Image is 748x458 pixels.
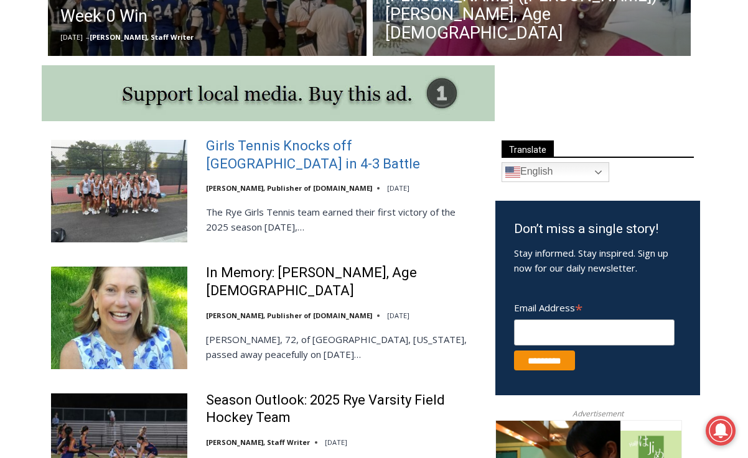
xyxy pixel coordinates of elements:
[4,128,122,175] span: Open Tues. - Sun. [PHONE_NUMBER]
[387,183,409,193] time: [DATE]
[514,295,675,318] label: Email Address
[505,165,520,180] img: en
[206,311,372,320] a: [PERSON_NAME], Publisher of [DOMAIN_NAME]
[206,264,479,300] a: In Memory: [PERSON_NAME], Age [DEMOGRAPHIC_DATA]
[42,65,495,121] img: support local media, buy this ad
[206,183,372,193] a: [PERSON_NAME], Publisher of [DOMAIN_NAME]
[206,392,479,427] a: Season Outlook: 2025 Rye Varsity Field Hockey Team
[325,124,577,152] span: Intern @ [DOMAIN_NAME]
[514,219,681,239] h3: Don’t miss a single story!
[560,408,636,419] span: Advertisement
[51,140,187,242] img: Girls Tennis Knocks off Mamaroneck in 4-3 Battle
[514,245,681,275] p: Stay informed. Stay inspired. Sign up now for our daily newsletter.
[60,32,83,42] time: [DATE]
[128,78,183,149] div: Located at [STREET_ADDRESS][PERSON_NAME]
[314,1,588,121] div: "I learned about the history of a place I’d honestly never considered even as a resident of [GEOG...
[206,437,310,447] a: [PERSON_NAME], Staff Writer
[51,267,187,369] img: In Memory: Maryanne Bardwil Lynch, Age 72
[299,121,603,155] a: Intern @ [DOMAIN_NAME]
[90,32,194,42] a: [PERSON_NAME], Staff Writer
[206,137,479,173] a: Girls Tennis Knocks off [GEOGRAPHIC_DATA] in 4-3 Battle
[502,162,609,182] a: English
[86,32,90,42] span: –
[1,125,125,155] a: Open Tues. - Sun. [PHONE_NUMBER]
[502,140,554,157] span: Translate
[325,437,347,447] time: [DATE]
[387,311,409,320] time: [DATE]
[206,204,479,234] p: The Rye Girls Tennis team earned their first victory of the 2025 season [DATE],…
[206,332,479,362] p: [PERSON_NAME], 72, of [GEOGRAPHIC_DATA], [US_STATE], passed away peacefully on [DATE]…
